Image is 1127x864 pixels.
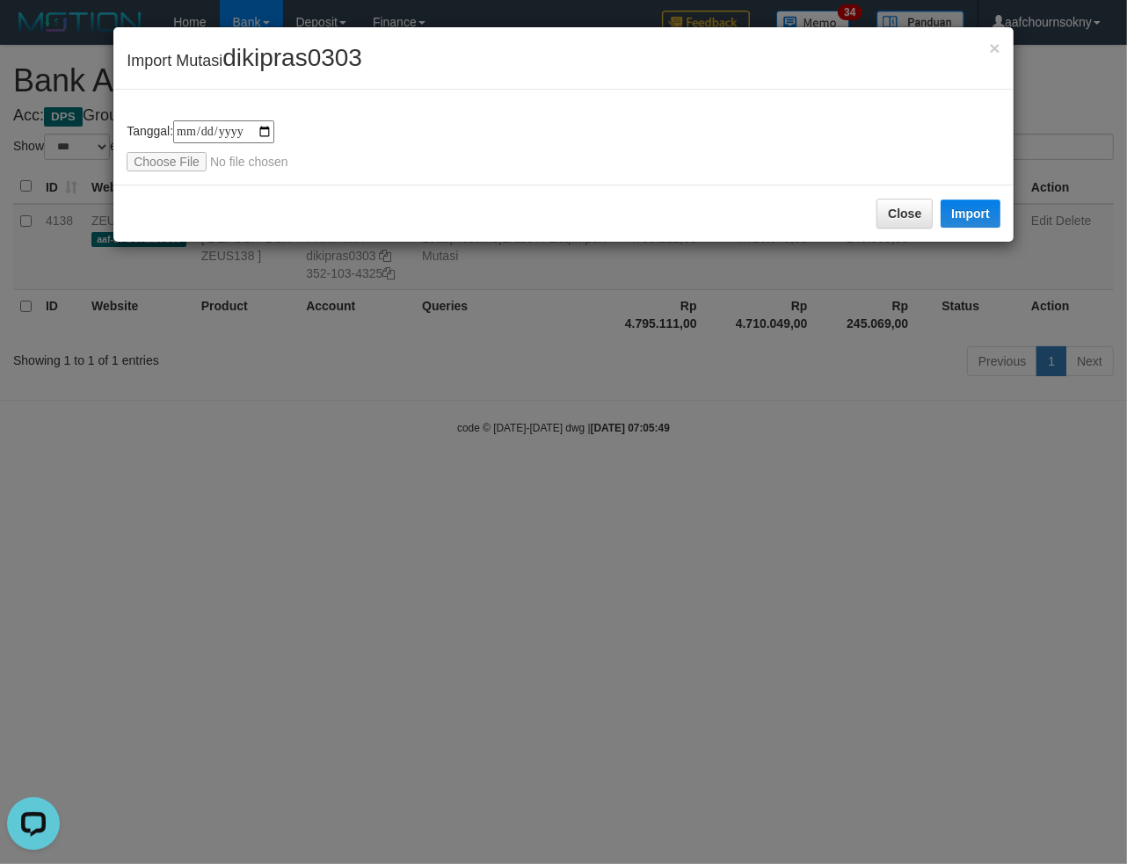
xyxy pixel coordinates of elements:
button: Open LiveChat chat widget [7,7,60,60]
button: Import [941,200,1000,228]
button: Close [990,39,1000,57]
span: Import Mutasi [127,52,362,69]
div: Tanggal: [127,120,1000,171]
span: dikipras0303 [222,44,362,71]
button: Close [876,199,933,229]
span: × [990,38,1000,58]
